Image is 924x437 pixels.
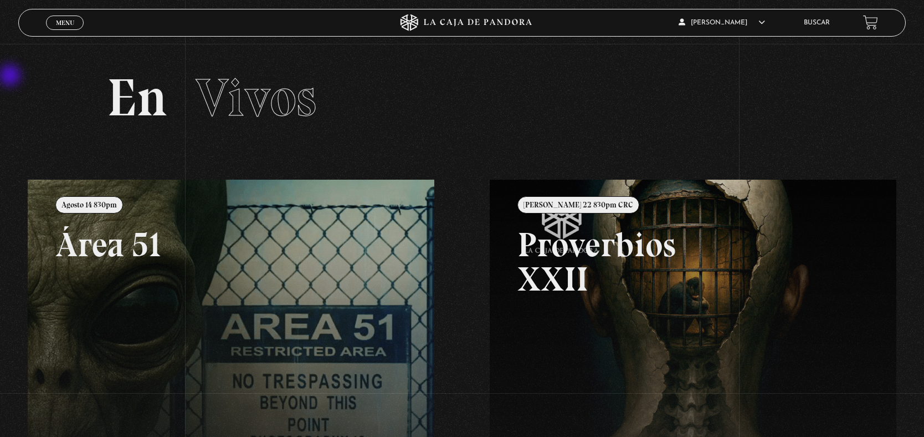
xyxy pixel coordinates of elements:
[804,19,830,26] a: Buscar
[863,15,878,30] a: View your shopping cart
[679,19,765,26] span: [PERSON_NAME]
[196,66,316,129] span: Vivos
[52,29,78,37] span: Cerrar
[107,72,817,124] h2: En
[56,19,74,26] span: Menu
